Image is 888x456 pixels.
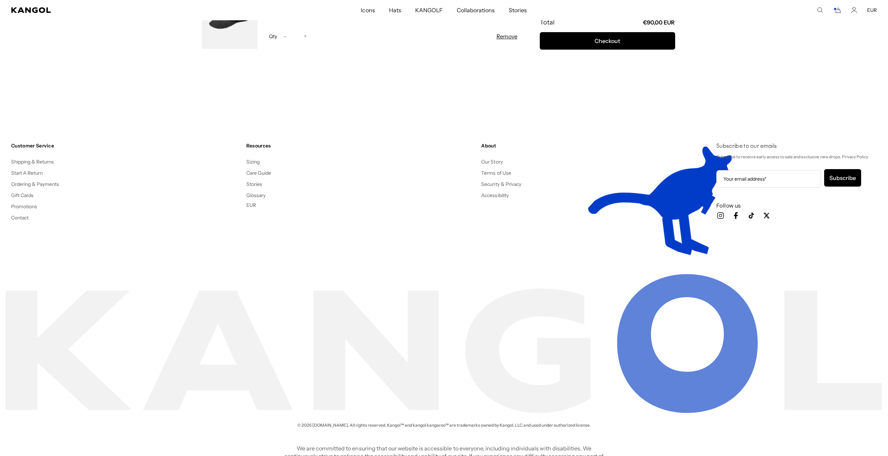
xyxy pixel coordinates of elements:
a: Terms of Use [481,170,511,176]
iframe: PayPal-paypal [540,64,675,79]
a: Ordering & Payments [11,181,59,187]
button: EUR [867,7,877,13]
a: Gift Cards [11,192,33,198]
button: Checkout [540,32,675,50]
a: Sizing [246,159,260,165]
button: Remove Furgora® Links - Black / M [497,32,517,41]
button: - [280,32,290,41]
a: Shipping & Returns [11,159,54,165]
a: Security & Privacy [481,181,521,187]
a: Contact [11,215,29,221]
span: Qty [269,33,277,39]
button: + [300,32,311,41]
h4: Customer Service [11,143,241,149]
input: Quantity for Furgora® Links [290,32,300,41]
p: €90,00 EUR [643,19,675,26]
a: Our Story [481,159,502,165]
a: Promotions [11,203,37,210]
a: Kangol [11,7,240,13]
h3: Follow us [716,202,877,209]
button: Cart [833,7,841,13]
a: Start A Return [11,170,43,176]
button: EUR [246,202,256,208]
a: Stories [246,181,262,187]
button: Subscribe [824,169,861,187]
span: - [283,32,286,41]
a: Glossary [246,192,266,198]
a: Account [851,7,857,13]
h4: Resources [246,143,476,149]
p: Subscribe to receive early access to sale and exclusive new drops. Privacy Policy [716,153,877,161]
a: Accessibility [481,192,508,198]
a: Care Guide [246,170,271,176]
h4: Subscribe to our emails [716,143,877,150]
h4: About [481,143,711,149]
summary: Search here [817,7,823,13]
p: Total [540,18,554,27]
span: + [304,32,307,41]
